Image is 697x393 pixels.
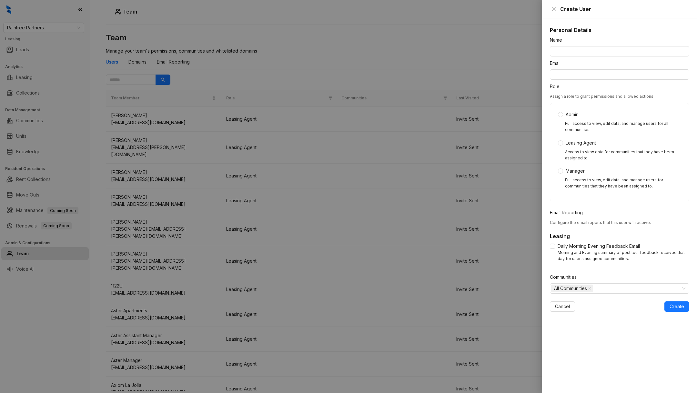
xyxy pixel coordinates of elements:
[555,243,642,250] span: Daily Morning Evening Feedback Email
[550,232,689,240] h5: Leasing
[550,274,581,281] label: Communities
[551,6,556,12] span: close
[550,60,565,67] label: Email
[550,209,587,216] label: Email Reporting
[560,5,689,13] div: Create User
[550,46,689,56] input: Name
[563,111,581,118] span: Admin
[588,287,591,290] span: close
[565,149,681,161] div: Access to view data for communities that they have been assigned to.
[550,94,654,99] span: Assign a role to grant permissions and allowed actions.
[670,303,684,310] span: Create
[555,303,570,310] span: Cancel
[565,177,681,189] div: Full access to view, edit data, and manage users for communities that they have been assigned to.
[558,250,689,262] div: Morning and Evening summary of post tour feedback received that day for user's assigned communities.
[550,69,689,80] input: Email
[563,167,587,175] span: Manager
[554,285,587,292] span: All Communities
[664,301,689,312] button: Create
[565,121,681,133] div: Full access to view, edit data, and manage users for all communities.
[550,36,566,44] label: Name
[563,139,599,146] span: Leasing Agent
[550,220,651,225] span: Configure the email reports that this user will receive.
[550,83,564,90] label: Role
[550,301,575,312] button: Cancel
[551,285,593,292] span: All Communities
[550,26,689,34] h5: Personal Details
[550,5,558,13] button: Close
